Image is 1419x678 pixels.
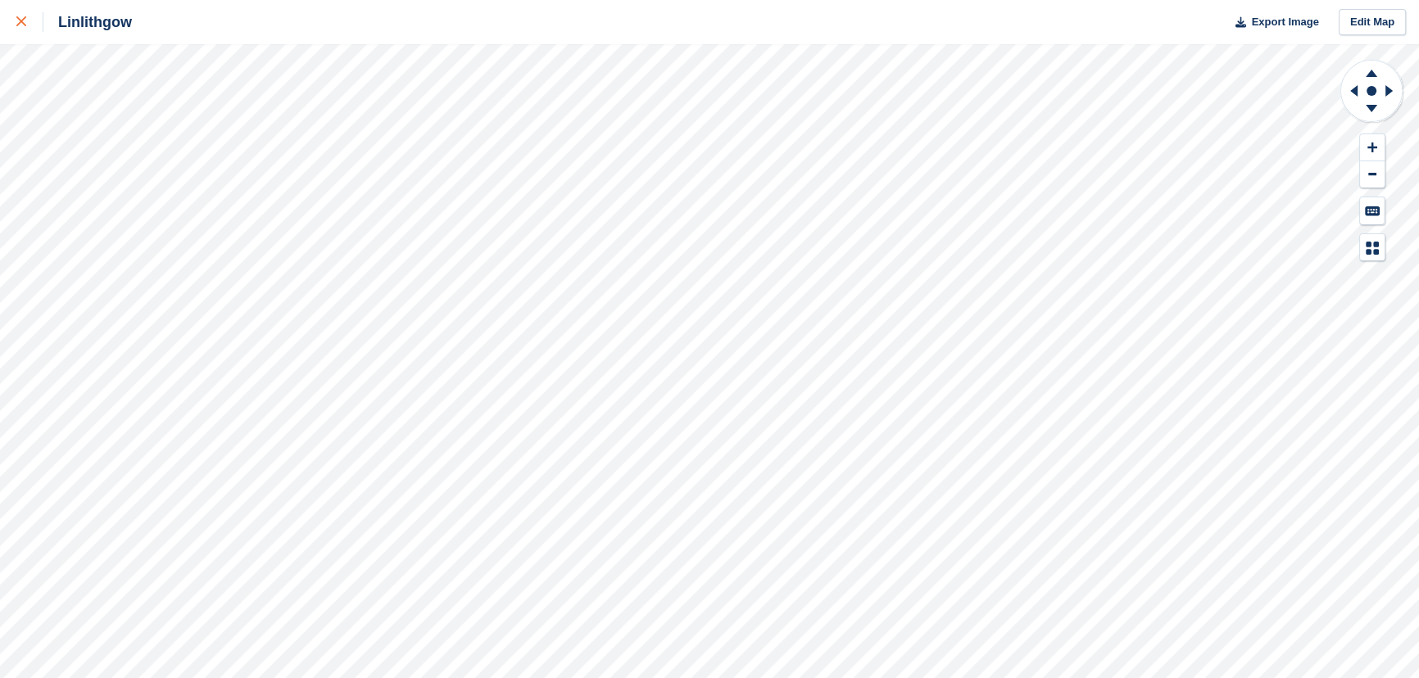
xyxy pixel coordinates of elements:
button: Map Legend [1360,234,1385,261]
button: Zoom Out [1360,161,1385,188]
button: Zoom In [1360,134,1385,161]
span: Export Image [1251,14,1318,30]
button: Keyboard Shortcuts [1360,197,1385,224]
button: Export Image [1226,9,1319,36]
a: Edit Map [1339,9,1406,36]
div: Linlithgow [43,12,132,32]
